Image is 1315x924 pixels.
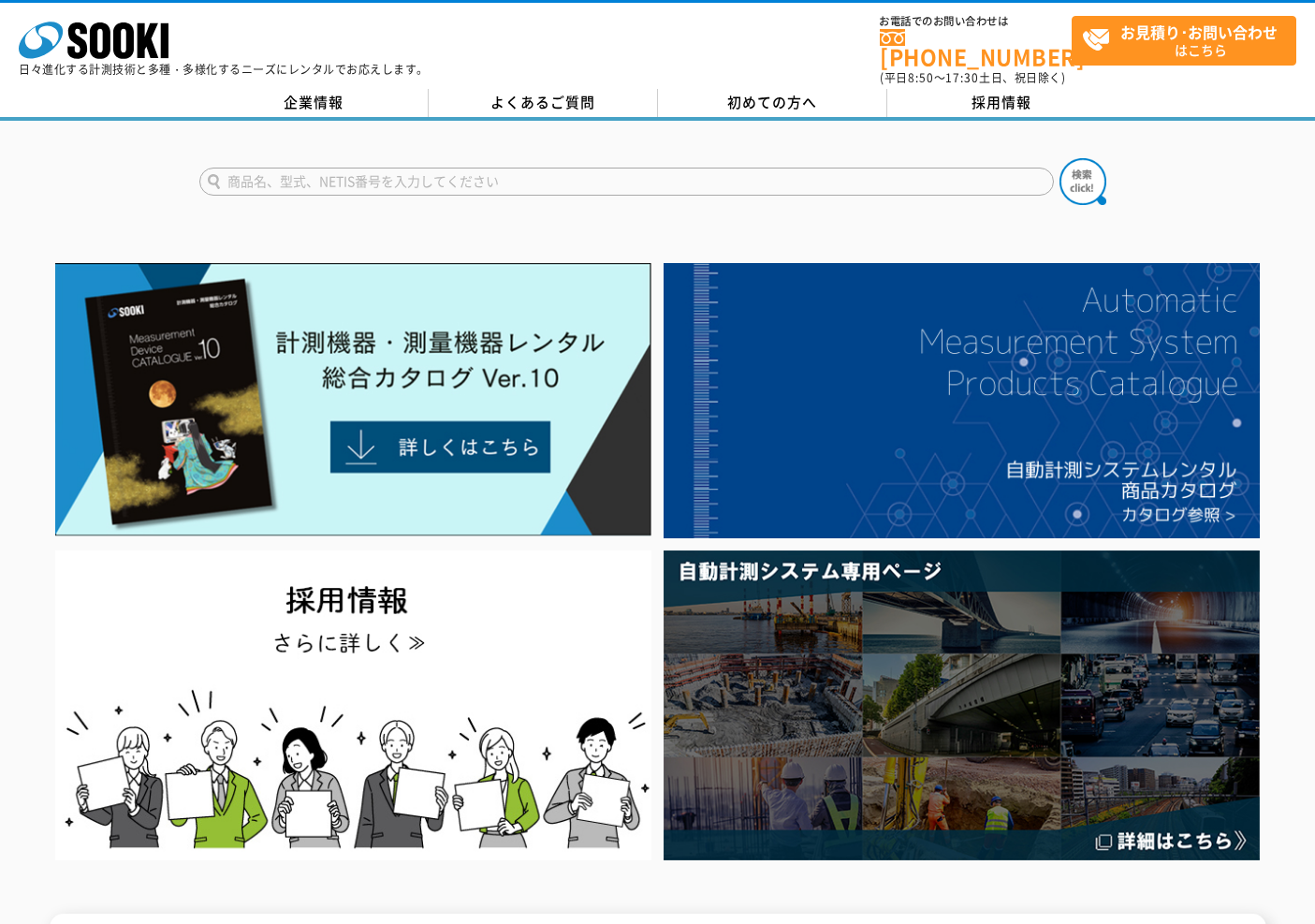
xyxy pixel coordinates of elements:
strong: お見積り･お問い合わせ [1120,21,1278,43]
a: 企業情報 [199,89,429,117]
img: btn_search.png [1059,158,1106,205]
span: 8:50 [908,69,934,86]
span: 初めての方へ [727,92,817,112]
a: [PHONE_NUMBER] [880,29,1072,67]
span: はこちら [1082,17,1295,64]
span: 17:30 [945,69,979,86]
a: 初めての方へ [658,89,887,117]
span: (平日 ～ 土日、祝日除く) [880,69,1065,86]
img: SOOKI recruit [55,550,651,860]
a: よくあるご質問 [429,89,658,117]
span: お電話でのお問い合わせは [880,16,1072,27]
input: 商品名、型式、NETIS番号を入力してください [199,168,1054,196]
img: Catalog Ver10 [55,263,651,536]
a: 採用情報 [887,89,1117,117]
p: 日々進化する計測技術と多種・多様化するニーズにレンタルでお応えします。 [19,64,429,75]
img: 自動計測システム専用ページ [664,550,1260,860]
a: お見積り･お問い合わせはこちら [1072,16,1296,66]
img: 自動計測システムカタログ [664,263,1260,538]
